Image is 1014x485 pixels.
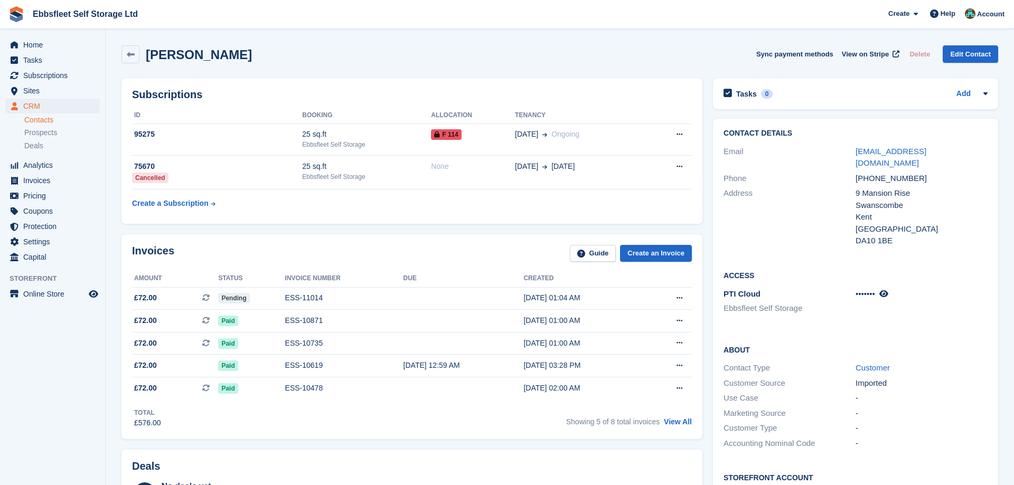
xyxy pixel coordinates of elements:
[566,417,660,426] span: Showing 5 of 8 total invoices
[218,360,238,371] span: Paid
[724,129,988,138] h2: Contact Details
[724,187,856,247] div: Address
[24,115,100,125] a: Contacts
[5,219,100,234] a: menu
[285,315,403,326] div: ESS-10871
[956,88,971,100] a: Add
[8,6,24,22] img: stora-icon-8386f47178a22dfd0bd8f6a31ec36ba5ce8667c1dd55bd0f319d3a0aa187defe.svg
[23,53,87,68] span: Tasks
[838,45,902,63] a: View on Stripe
[724,289,760,298] span: PTI Cloud
[736,89,757,99] h2: Tasks
[5,99,100,113] a: menu
[218,293,249,303] span: Pending
[724,344,988,355] h2: About
[23,37,87,52] span: Home
[285,270,403,287] th: Invoice number
[5,287,100,301] a: menu
[218,383,238,394] span: Paid
[856,438,988,450] div: -
[724,173,856,185] div: Phone
[23,68,87,83] span: Subscriptions
[856,407,988,420] div: -
[515,129,538,140] span: [DATE]
[724,472,988,482] h2: Storefront Account
[132,460,160,472] h2: Deals
[551,130,579,138] span: Ongoing
[724,146,856,169] div: Email
[302,129,431,140] div: 25 sq.ft
[5,188,100,203] a: menu
[302,172,431,182] div: Ebbsfleet Self Storage
[5,173,100,188] a: menu
[724,302,856,315] li: Ebbsfleet Self Storage
[134,383,157,394] span: £72.00
[132,198,209,209] div: Create a Subscription
[965,8,975,19] img: George Spring
[218,316,238,326] span: Paid
[856,392,988,404] div: -
[132,194,215,213] a: Create a Subscription
[132,245,174,262] h2: Invoices
[132,89,692,101] h2: Subscriptions
[856,289,875,298] span: •••••••
[24,127,100,138] a: Prospects
[431,107,515,124] th: Allocation
[888,8,909,19] span: Create
[132,107,302,124] th: ID
[10,273,105,284] span: Storefront
[218,270,285,287] th: Status
[515,161,538,172] span: [DATE]
[724,407,856,420] div: Marketing Source
[724,438,856,450] div: Accounting Nominal Code
[523,292,644,303] div: [DATE] 01:04 AM
[5,37,100,52] a: menu
[5,53,100,68] a: menu
[23,250,87,264] span: Capital
[856,199,988,212] div: Swanscombe
[523,338,644,349] div: [DATE] 01:00 AM
[23,173,87,188] span: Invoices
[132,129,302,140] div: 95275
[856,187,988,199] div: 9 Mansion Rise
[285,383,403,394] div: ESS-10478
[5,83,100,98] a: menu
[856,235,988,247] div: DA10 1BE
[302,140,431,149] div: Ebbsfleet Self Storage
[302,107,431,124] th: Booking
[523,315,644,326] div: [DATE] 01:00 AM
[23,99,87,113] span: CRM
[29,5,142,23] a: Ebbsfleet Self Storage Ltd
[285,292,403,303] div: ESS-11014
[756,45,833,63] button: Sync payment methods
[856,377,988,389] div: Imported
[134,408,161,417] div: Total
[23,204,87,218] span: Coupons
[977,9,1004,20] span: Account
[431,129,462,140] span: F 114
[134,315,157,326] span: £72.00
[905,45,934,63] button: Delete
[941,8,955,19] span: Help
[5,234,100,249] a: menu
[856,422,988,434] div: -
[132,161,302,172] div: 75670
[664,417,692,426] a: View All
[23,287,87,301] span: Online Store
[24,128,57,138] span: Prospects
[842,49,889,60] span: View on Stripe
[285,360,403,371] div: ESS-10619
[724,377,856,389] div: Customer Source
[146,47,252,62] h2: [PERSON_NAME]
[523,383,644,394] div: [DATE] 02:00 AM
[134,338,157,349] span: £72.00
[856,211,988,223] div: Kent
[23,234,87,249] span: Settings
[724,270,988,280] h2: Access
[856,173,988,185] div: [PHONE_NUMBER]
[23,219,87,234] span: Protection
[134,417,161,429] div: £576.00
[5,250,100,264] a: menu
[24,140,100,151] a: Deals
[5,158,100,173] a: menu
